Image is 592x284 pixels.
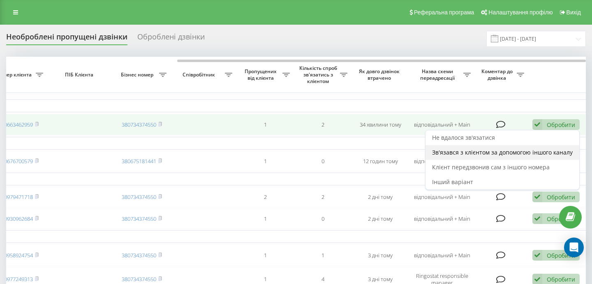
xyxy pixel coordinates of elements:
td: 12 годин тому [351,151,409,171]
td: 2 [294,187,351,207]
span: Коментар до дзвінка [479,68,517,81]
td: 0 [294,209,351,229]
td: відповідальний + Main [409,187,475,207]
td: відповідальний + Main [409,245,475,266]
span: Налаштування профілю [488,9,553,16]
td: 0 [294,151,351,171]
a: 380734374550 [122,193,156,201]
a: 380675181441 [122,157,156,165]
span: ПІБ Клієнта [54,72,106,78]
td: 1 [236,151,294,171]
div: Обробити [547,275,575,283]
td: 2 [236,187,294,207]
td: 3 дні тому [351,245,409,266]
a: 380734374550 [122,215,156,222]
a: 380734374550 [122,275,156,283]
td: 1 [236,245,294,266]
td: відповідальний + Main [409,209,475,229]
td: 34 хвилини тому [351,114,409,136]
span: Бізнес номер [117,72,159,78]
td: відповідальний + Main [409,114,475,136]
span: Пропущених від клієнта [240,68,282,81]
td: 1 [236,209,294,229]
span: Не вдалося зв'язатися [432,134,495,141]
div: Оброблені дзвінки [137,32,205,45]
a: 380734374550 [122,252,156,259]
td: 2 дні тому [351,209,409,229]
div: Обробити [547,252,575,259]
span: Інший варіант [432,178,473,186]
span: Реферальна програма [414,9,474,16]
div: Обробити [547,121,575,129]
td: відповідальний + Main [409,151,475,171]
div: Open Intercom Messenger [564,238,584,257]
td: 2 дні тому [351,187,409,207]
span: Співробітник [175,72,225,78]
div: Обробити [547,215,575,223]
span: Як довго дзвінок втрачено [358,68,402,81]
span: Зв'язався з клієнтом за допомогою іншого каналу [432,148,573,156]
td: 1 [236,114,294,136]
td: 2 [294,114,351,136]
span: Вихід [567,9,581,16]
span: Клієнт передзвонив сам з іншого номера [432,163,550,171]
div: Необроблені пропущені дзвінки [6,32,127,45]
td: 1 [294,245,351,266]
span: Назва схеми переадресації [413,68,463,81]
a: 380734374550 [122,121,156,128]
span: Кількість спроб зв'язатись з клієнтом [298,65,340,84]
div: Обробити [547,193,575,201]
